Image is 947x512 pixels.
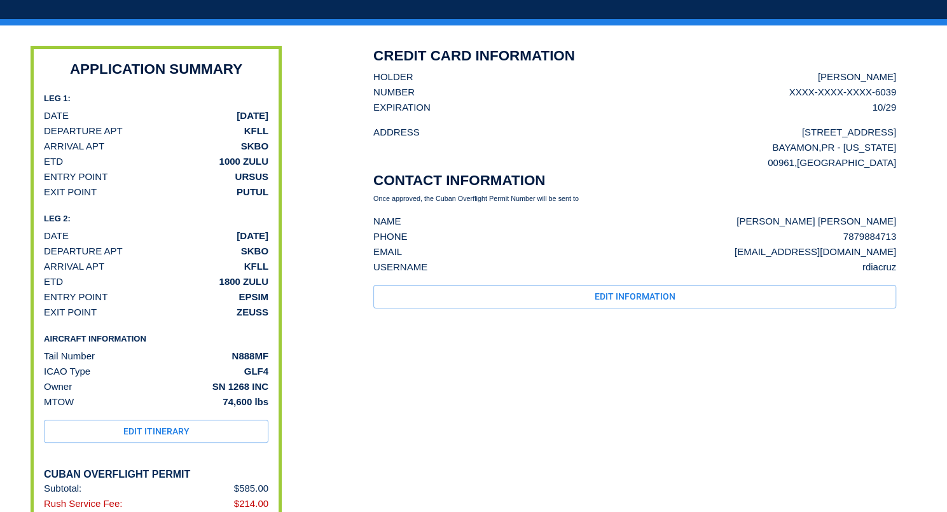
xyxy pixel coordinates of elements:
p: N888MF [232,349,268,364]
p: Subtotal: [44,481,81,496]
p: DEPARTURE APT [44,123,123,139]
p: ENTRY POINT [44,289,107,305]
p: MTOW [44,394,74,410]
p: $ 585.00 [234,481,268,496]
p: rdiacruz [735,259,896,275]
p: SKBO [241,139,268,154]
button: EDIT ITINERARY [44,420,268,443]
p: EPSIM [238,289,268,305]
p: Owner [44,379,72,394]
p: ARRIVAL APT [44,259,104,274]
p: [DATE] [237,228,268,244]
p: BAYAMON , PR - [US_STATE] [768,140,896,155]
p: NAME [373,214,427,229]
p: 1000 ZULU [219,154,268,169]
p: 1800 ZULU [219,274,268,289]
p: PUTUL [237,184,268,200]
p: XXXX-XXXX-XXXX-6039 [789,85,896,100]
p: EXIT POINT [44,305,97,320]
p: KFLL [244,123,268,139]
p: DATE [44,228,69,244]
p: [STREET_ADDRESS] [768,125,896,140]
h6: LEG 2: [44,212,268,225]
p: ZEUSS [237,305,268,320]
p: SN 1268 INC [212,379,268,394]
h2: CONTACT INFORMATION [373,170,896,190]
h2: APPLICATION SUMMARY [70,59,242,79]
p: [PERSON_NAME] [PERSON_NAME] [735,214,896,229]
p: [EMAIL_ADDRESS][DOMAIN_NAME] [735,244,896,259]
p: ENTRY POINT [44,169,107,184]
p: Tail Number [44,349,95,364]
p: EMAIL [373,244,427,259]
p: KFLL [244,259,268,274]
p: 10/29 [789,100,896,115]
p: PHONE [373,229,427,244]
p: ETD [44,154,63,169]
p: EXPIRATION [373,100,431,115]
h6: CUBAN OVERFLIGHT PERMIT [44,468,268,481]
p: NUMBER [373,85,431,100]
p: 74,600 lbs [223,394,268,410]
p: SKBO [241,244,268,259]
p: ICAO Type [44,364,90,379]
p: HOLDER [373,69,431,85]
p: 00961 , [GEOGRAPHIC_DATA] [768,155,896,170]
p: [PERSON_NAME] [789,69,896,85]
p: Once approved, the Cuban Overflight Permit Number will be sent to [373,193,896,204]
p: DEPARTURE APT [44,244,123,259]
p: USERNAME [373,259,427,275]
p: DATE [44,108,69,123]
h2: CREDIT CARD INFORMATION [373,46,896,66]
h6: LEG 1: [44,92,268,105]
p: [DATE] [237,108,268,123]
p: EXIT POINT [44,184,97,200]
p: ETD [44,274,63,289]
button: EDIT INFORMATION [373,285,896,308]
p: Rush Service Fee: [44,496,122,511]
h6: AIRCRAFT INFORMATION [44,333,268,345]
p: ADDRESS [373,125,420,140]
p: $ 214.00 [234,496,268,511]
p: 7879884713 [735,229,896,244]
p: GLF4 [244,364,268,379]
p: ARRIVAL APT [44,139,104,154]
p: URSUS [235,169,268,184]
